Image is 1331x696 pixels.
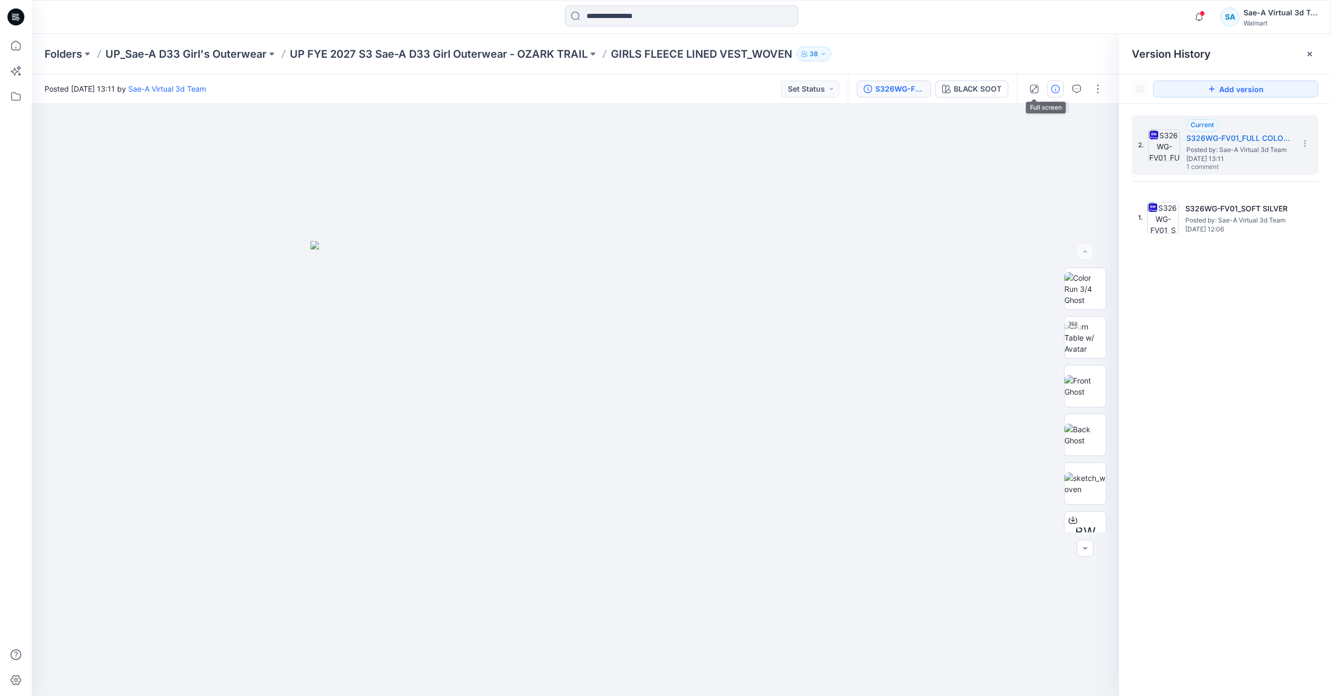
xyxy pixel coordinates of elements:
img: Front Ghost [1064,375,1106,397]
img: Back Ghost [1064,424,1106,446]
span: 2. [1138,140,1144,150]
a: UP FYE 2027 S3 Sae-A D33 Girl Outerwear - OZARK TRAIL [290,47,588,61]
img: Color Run 3/4 Ghost [1064,272,1106,306]
button: Details [1047,81,1064,97]
button: Add version [1153,81,1318,97]
p: 38 [810,48,818,60]
button: Close [1306,50,1314,58]
span: Posted by: Sae-A Virtual 3d Team [1185,215,1291,226]
button: 38 [796,47,831,61]
a: Folders [45,47,82,61]
span: Posted by: Sae-A Virtual 3d Team [1186,145,1292,155]
span: 1 comment [1186,163,1261,172]
h5: S326WG-FV01_SOFT SILVER [1185,202,1291,215]
img: S326WG-FV01_FULL COLORWAYS [1148,129,1180,161]
div: SA [1220,7,1239,26]
img: Turn Table w/ Avatar [1064,321,1106,354]
h5: S326WG-FV01_FULL COLORWAYS [1186,132,1292,145]
img: S326WG-FV01_SOFT SILVER [1147,202,1179,234]
div: Walmart [1244,19,1318,27]
a: UP_Sae-A D33 Girl's Outerwear [105,47,267,61]
img: sketch_woven [1064,472,1106,495]
button: BLACK SOOT [935,81,1008,97]
button: S326WG-FV01_FULL COLORWAYS [857,81,931,97]
img: eyJhbGciOiJIUzI1NiIsImtpZCI6IjAiLCJzbHQiOiJzZXMiLCJ0eXAiOiJKV1QifQ.eyJkYXRhIjp7InR5cGUiOiJzdG9yYW... [310,241,840,696]
span: BW [1075,523,1096,542]
span: Version History [1132,48,1211,60]
span: Posted [DATE] 13:11 by [45,83,206,94]
a: Sae-A Virtual 3d Team [128,84,206,93]
span: Current [1191,121,1214,129]
div: BLACK SOOT [954,83,1001,95]
button: Show Hidden Versions [1132,81,1149,97]
span: [DATE] 12:06 [1185,226,1291,233]
span: [DATE] 13:11 [1186,155,1292,163]
div: S326WG-FV01_FULL COLORWAYS [875,83,924,95]
div: Sae-A Virtual 3d Team [1244,6,1318,19]
p: GIRLS FLEECE LINED VEST_WOVEN [611,47,792,61]
span: 1. [1138,213,1143,222]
